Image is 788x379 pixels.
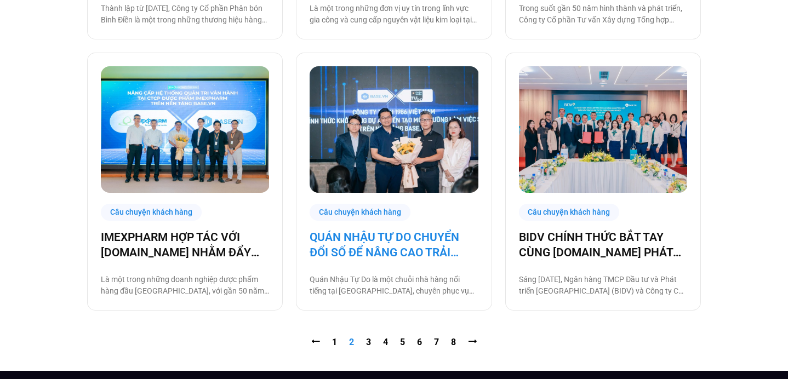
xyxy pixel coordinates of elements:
p: Quán Nhậu Tự Do là một chuỗi nhà hàng nổi tiếng tại [GEOGRAPHIC_DATA], chuyên phục vụ các món nhậ... [310,274,478,297]
a: 8 [451,337,456,347]
a: 7 [434,337,439,347]
span: 2 [349,337,354,347]
a: BIDV CHÍNH THỨC BẮT TAY CÙNG [DOMAIN_NAME] PHÁT TRIỂN GIẢI PHÁP TÀI CHÍNH SỐ TOÀN DIỆN CHO DOANH ... [519,229,687,260]
a: QUÁN NHẬU TỰ DO CHUYỂN ĐỔI SỐ ĐỂ NÂNG CAO TRẢI NGHIỆM CHO 1000 NHÂN SỰ [310,229,478,260]
div: Câu chuyện khách hàng [519,204,620,221]
a: 4 [383,337,388,347]
a: ⭠ [311,337,320,347]
p: Là một trong những doanh nghiệp dược phẩm hàng đầu [GEOGRAPHIC_DATA], với gần 50 năm phát triển b... [101,274,269,297]
a: 6 [417,337,422,347]
a: IMEXPHARM HỢP TÁC VỚI [DOMAIN_NAME] NHẰM ĐẨY MẠNH CHUYỂN ĐỔI SỐ CHO VẬN HÀNH THÔNG MINH [101,229,269,260]
p: Là một trong những đơn vị uy tín trong lĩnh vực gia công và cung cấp nguyên vật liệu kim loại tại... [310,3,478,26]
nav: Pagination [87,336,701,349]
a: 3 [366,337,371,347]
p: Trong suốt gần 50 năm hình thành và phát triển, Công ty Cổ phần Tư vấn Xây dựng Tổng hợp (Nagecco... [519,3,687,26]
div: Câu chuyện khách hàng [310,204,410,221]
a: 1 [332,337,337,347]
p: Sáng [DATE], Ngân hàng TMCP Đầu tư và Phát triển [GEOGRAPHIC_DATA] (BIDV) và Công ty Cổ phần Base... [519,274,687,297]
div: Câu chuyện khách hàng [101,204,202,221]
a: ⭢ [468,337,477,347]
p: Thành lập từ [DATE], Công ty Cổ phần Phân bón Bình Điền là một trong những thương hiệu hàng đầu c... [101,3,269,26]
a: 5 [400,337,405,347]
